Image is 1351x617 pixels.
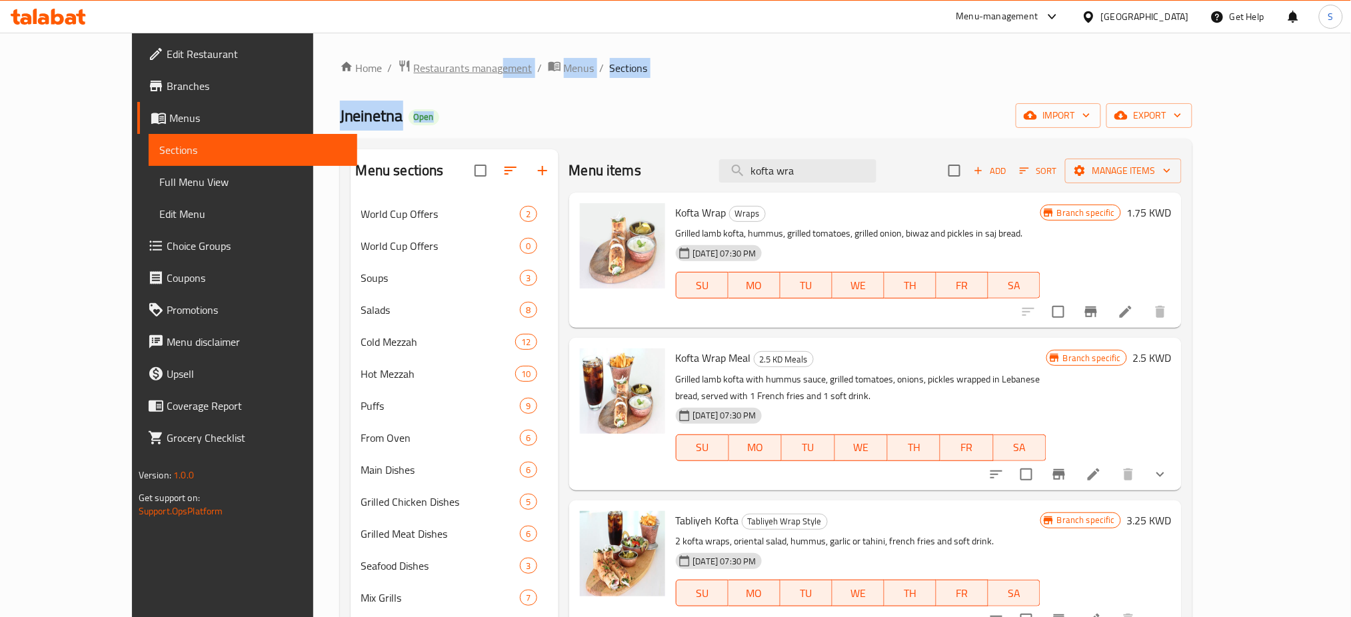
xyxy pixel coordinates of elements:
div: World Cup Offers [361,206,521,222]
div: Soups3 [351,262,559,294]
div: Cold Mezzah12 [351,326,559,358]
a: Choice Groups [137,230,358,262]
div: Menu-management [956,9,1038,25]
span: Upsell [167,366,347,382]
span: Edit Menu [159,206,347,222]
button: delete [1144,296,1176,328]
button: WE [832,580,884,606]
span: Select to update [1012,460,1040,488]
input: search [719,159,876,183]
button: TU [780,580,832,606]
span: 0 [521,240,536,253]
span: Menus [169,110,347,126]
div: Grilled Meat Dishes6 [351,518,559,550]
span: Choice Groups [167,238,347,254]
span: MO [734,584,775,603]
span: Sections [159,142,347,158]
span: Hot Mezzah [361,366,516,382]
button: export [1106,103,1192,128]
span: 7 [521,592,536,604]
span: Grocery Checklist [167,430,347,446]
button: FR [936,580,988,606]
img: Kofta Wrap [580,203,665,289]
span: [DATE] 07:30 PM [688,409,762,422]
span: SU [682,276,723,295]
a: Promotions [137,294,358,326]
a: Sections [149,134,358,166]
a: Coupons [137,262,358,294]
span: Main Dishes [361,462,521,478]
button: SU [676,272,728,299]
span: Promotions [167,302,347,318]
span: Branch specific [1052,207,1120,219]
span: WE [840,438,882,457]
div: Tabliyeh Wrap Style [742,514,828,530]
span: Grilled Chicken Dishes [361,494,521,510]
div: From Oven [361,430,521,446]
a: Support.OpsPlatform [139,502,223,520]
div: items [515,334,537,350]
button: Add section [527,155,559,187]
span: 6 [521,432,536,444]
span: Wraps [730,206,765,221]
span: Kofta Wrap [676,203,726,223]
button: Branch-specific-item [1043,458,1075,490]
span: TH [893,438,935,457]
span: Menu disclaimer [167,334,347,350]
span: Mix Grills [361,590,521,606]
span: Jneinetna [340,101,403,131]
span: Soups [361,270,521,286]
img: Tabliyeh Kofta [580,511,665,596]
div: Grilled Chicken Dishes5 [351,486,559,518]
button: WE [835,434,888,461]
span: 9 [521,400,536,412]
span: 3 [521,272,536,285]
span: World Cup Offers [361,238,521,254]
span: [DATE] 07:30 PM [688,247,762,260]
div: 2.5 KD Meals [754,351,814,367]
span: Sort sections [495,155,527,187]
span: Tabliyeh Kofta [676,510,739,530]
span: Cold Mezzah [361,334,516,350]
button: Manage items [1065,159,1182,183]
span: Coupons [167,270,347,286]
a: Home [340,60,383,76]
a: Full Menu View [149,166,358,198]
span: Puffs [361,398,521,414]
h2: Menu sections [356,161,444,181]
span: Version: [139,466,171,484]
nav: breadcrumb [340,59,1193,77]
span: 1.0.0 [173,466,194,484]
span: Select to update [1044,298,1072,326]
span: Menus [564,60,595,76]
button: FR [940,434,993,461]
div: items [520,462,537,478]
span: TH [890,276,931,295]
button: TH [888,434,940,461]
p: Grilled lamb kofta, hummus, grilled tomatoes, grilled onion, biwaz and pickles in saj bread. [676,225,1040,242]
button: MO [729,434,782,461]
button: SU [676,580,728,606]
div: items [520,270,537,286]
div: Mix Grills7 [351,582,559,614]
a: Coverage Report [137,390,358,422]
span: FR [946,438,988,457]
span: Branch specific [1052,514,1120,526]
a: Edit menu item [1118,304,1134,320]
span: Branches [167,78,347,94]
li: / [538,60,543,76]
button: TU [780,272,832,299]
span: import [1026,107,1090,124]
span: MO [734,276,775,295]
button: TH [884,272,936,299]
span: Full Menu View [159,174,347,190]
p: 2 kofta wraps, oriental salad, hummus, garlic or tahini, french fries and soft drink. [676,533,1040,550]
button: FR [936,272,988,299]
div: Main Dishes6 [351,454,559,486]
button: Sort [1016,161,1060,181]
